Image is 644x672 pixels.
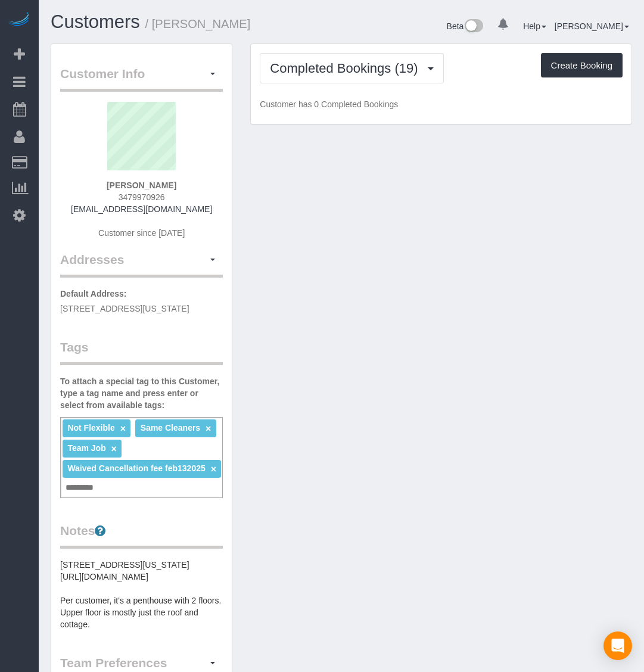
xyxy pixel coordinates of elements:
[206,424,211,434] a: ×
[51,11,140,32] a: Customers
[541,53,623,78] button: Create Booking
[60,338,223,365] legend: Tags
[119,192,165,202] span: 3479970926
[60,304,189,313] span: [STREET_ADDRESS][US_STATE]
[447,21,484,31] a: Beta
[260,53,443,83] button: Completed Bookings (19)
[603,631,632,660] div: Open Intercom Messenger
[111,444,117,454] a: ×
[7,12,31,29] img: Automaid Logo
[120,424,126,434] a: ×
[71,204,212,214] a: [EMAIL_ADDRESS][DOMAIN_NAME]
[270,61,424,76] span: Completed Bookings (19)
[211,464,216,474] a: ×
[60,65,223,92] legend: Customer Info
[141,423,200,433] span: Same Cleaners
[67,463,205,473] span: Waived Cancellation fee feb132025
[67,423,114,433] span: Not Flexible
[107,181,176,190] strong: [PERSON_NAME]
[555,21,629,31] a: [PERSON_NAME]
[60,559,223,630] pre: [STREET_ADDRESS][US_STATE] [URL][DOMAIN_NAME] Per customer, it's a penthouse with 2 floors. Upper...
[523,21,546,31] a: Help
[260,98,623,110] p: Customer has 0 Completed Bookings
[60,522,223,549] legend: Notes
[463,19,483,35] img: New interface
[145,17,251,30] small: / [PERSON_NAME]
[60,375,223,411] label: To attach a special tag to this Customer, type a tag name and press enter or select from availabl...
[60,288,127,300] label: Default Address:
[98,228,185,238] span: Customer since [DATE]
[67,443,105,453] span: Team Job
